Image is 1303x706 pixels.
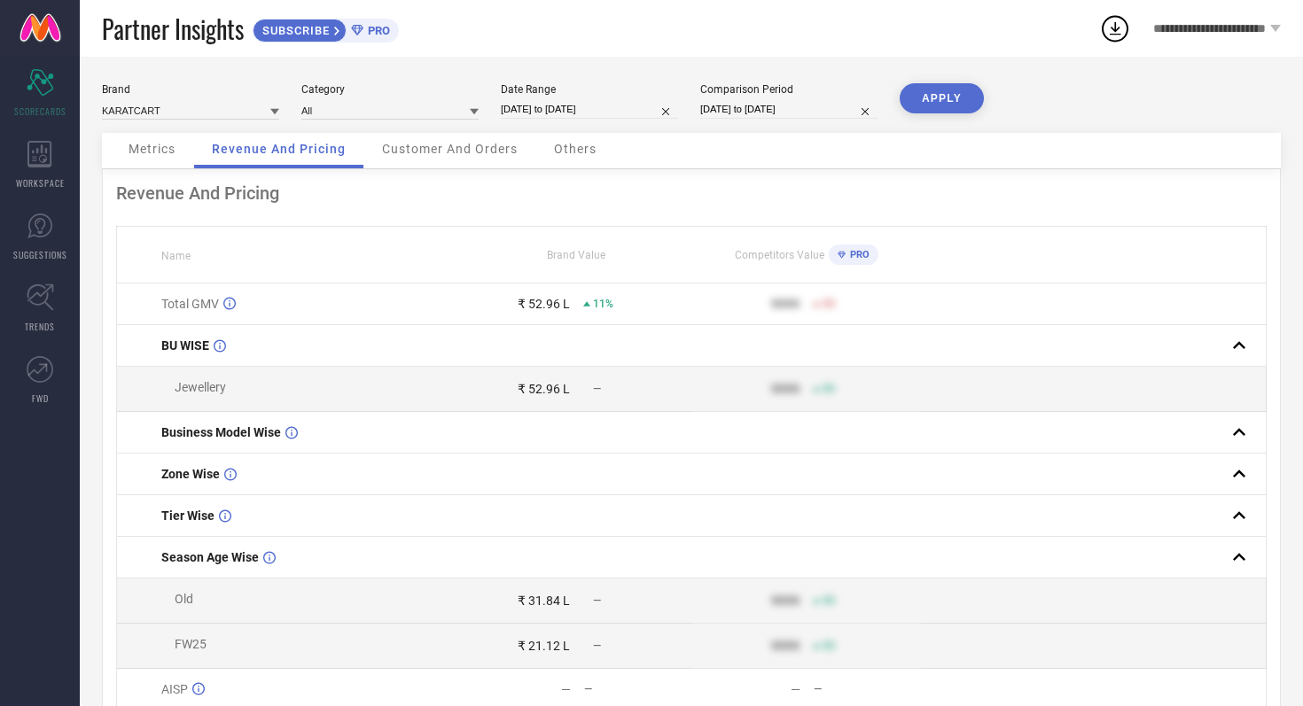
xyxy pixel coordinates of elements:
span: Jewellery [175,380,226,394]
span: WORKSPACE [16,176,65,190]
span: Total GMV [161,297,219,311]
span: AISP [161,682,188,696]
span: 50 [823,594,835,607]
input: Select comparison period [700,100,878,119]
span: SUBSCRIBE [254,24,334,37]
input: Select date range [501,100,678,119]
div: — [791,682,800,696]
div: ₹ 21.12 L [518,639,570,653]
span: FWD [32,392,49,405]
span: BU WISE [161,338,209,353]
span: Zone Wise [161,467,220,481]
button: APPLY [900,83,984,113]
div: Category [301,83,479,96]
span: SCORECARDS [14,105,66,118]
div: 9999 [771,297,800,311]
span: FW25 [175,637,207,651]
div: 9999 [771,382,800,396]
a: SUBSCRIBEPRO [253,14,399,43]
div: 9999 [771,639,800,653]
span: SUGGESTIONS [13,248,67,261]
div: Brand [102,83,279,96]
span: 50 [823,640,835,652]
span: Partner Insights [102,11,244,47]
div: — [561,682,571,696]
div: — [814,683,920,695]
span: Customer And Orders [382,142,518,156]
span: — [593,594,601,607]
div: — [584,683,691,695]
div: ₹ 31.84 L [518,594,570,608]
span: Metrics [129,142,176,156]
span: Tier Wise [161,508,215,523]
span: PRO [363,24,390,37]
div: ₹ 52.96 L [518,382,570,396]
span: Competitors Value [735,249,824,261]
span: — [593,383,601,395]
span: TRENDS [25,320,55,333]
span: PRO [846,249,870,260]
div: ₹ 52.96 L [518,297,570,311]
span: Old [175,592,193,606]
span: 11% [593,298,613,310]
span: Revenue And Pricing [212,142,346,156]
div: 9999 [771,594,800,608]
span: Season Age Wise [161,550,259,564]
div: Open download list [1099,12,1131,44]
span: Brand Value [547,249,605,261]
span: 50 [823,298,835,310]
div: Revenue And Pricing [116,182,1267,204]
span: 50 [823,383,835,395]
span: Business Model Wise [161,425,281,439]
div: Comparison Period [700,83,878,96]
span: Name [161,250,191,262]
span: Others [554,142,597,156]
div: Date Range [501,83,678,96]
span: — [593,640,601,652]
